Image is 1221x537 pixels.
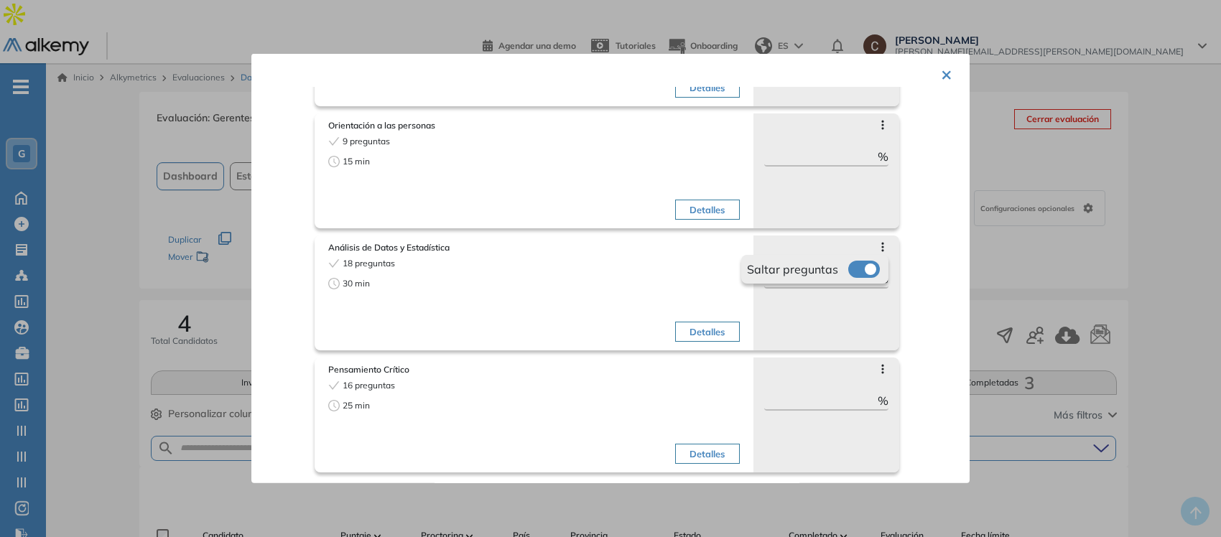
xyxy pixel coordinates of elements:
span: 18 preguntas [343,257,395,270]
button: Detalles [675,444,739,464]
span: clock-circle [328,400,340,411]
span: 9 preguntas [343,135,390,148]
span: Saltar preguntas [747,261,838,278]
span: Análisis de Datos y Estadística [328,241,740,254]
span: check [328,136,340,147]
span: 16 preguntas [343,379,395,392]
button: × [941,60,952,88]
span: % [878,270,888,287]
button: Detalles [675,200,739,220]
span: Orientación a las personas [328,119,740,132]
span: 30 min [343,277,370,290]
button: Detalles [675,322,739,342]
span: clock-circle [328,156,340,167]
span: Pensamiento Crítico [328,363,740,376]
span: clock-circle [328,278,340,289]
span: check [328,258,340,269]
span: 25 min [343,399,370,412]
button: Detalles [675,78,739,98]
span: check [328,380,340,391]
span: % [878,148,888,165]
span: 15 min [343,155,370,168]
span: % [878,392,888,409]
